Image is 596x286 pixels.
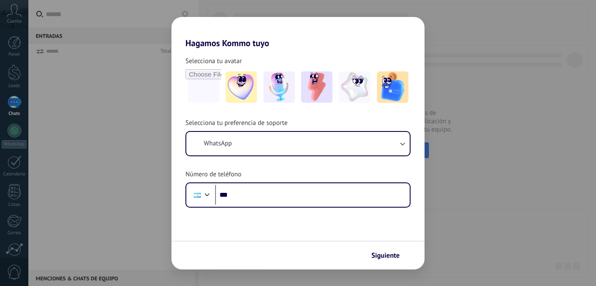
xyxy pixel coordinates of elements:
[185,170,241,179] span: Número de teléfono
[185,119,288,128] span: Selecciona tu preferencia de soporte
[189,186,206,204] div: Argentina: + 54
[226,71,257,103] img: -1.jpeg
[204,139,232,148] span: WhatsApp
[377,71,408,103] img: -5.jpeg
[301,71,332,103] img: -3.jpeg
[339,71,370,103] img: -4.jpeg
[264,71,295,103] img: -2.jpeg
[185,57,242,66] span: Selecciona tu avatar
[186,132,410,155] button: WhatsApp
[371,252,400,259] span: Siguiente
[171,17,425,48] h2: Hagamos Kommo tuyo
[367,248,411,263] button: Siguiente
